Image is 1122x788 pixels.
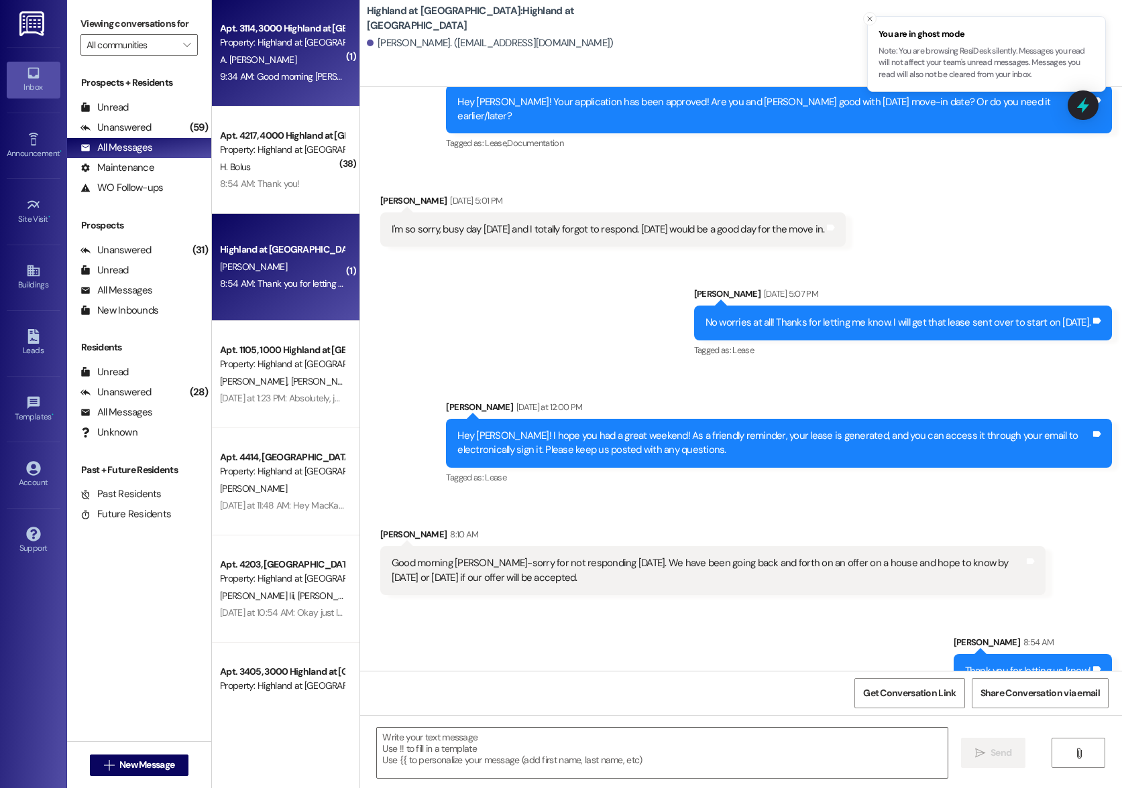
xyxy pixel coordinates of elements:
[7,457,60,493] a: Account
[220,161,250,173] span: H. Bolus
[447,194,502,208] div: [DATE] 5:01 PM
[220,665,344,679] div: Apt. 3405, 3000 Highland at [GEOGRAPHIC_DATA]
[80,141,152,155] div: All Messages
[80,507,171,521] div: Future Residents
[972,678,1109,708] button: Share Conversation via email
[380,527,1046,546] div: [PERSON_NAME]
[19,11,47,36] img: ResiDesk Logo
[507,137,563,149] span: Documentation
[220,572,344,586] div: Property: Highland at [GEOGRAPHIC_DATA]
[220,21,344,36] div: Apt. 3114, 3000 Highland at [GEOGRAPHIC_DATA]
[446,468,1112,487] div: Tagged as:
[980,686,1100,700] span: Share Conversation via email
[80,283,152,298] div: All Messages
[220,464,344,478] div: Property: Highland at [GEOGRAPHIC_DATA]
[80,181,163,195] div: WO Follow-ups
[965,664,1091,678] div: Thank you for letting us know!
[186,382,211,403] div: (28)
[220,357,344,371] div: Property: Highland at [GEOGRAPHIC_DATA]
[446,400,1112,419] div: [PERSON_NAME]
[220,129,344,143] div: Apt. 4217, 4000 Highland at [GEOGRAPHIC_DATA]
[220,375,291,387] span: [PERSON_NAME]
[457,95,1090,124] div: Hey [PERSON_NAME]! Your application has been approved! Are you and [PERSON_NAME] good with [DATE]...
[220,450,344,464] div: Apt. 4414, [GEOGRAPHIC_DATA] at [GEOGRAPHIC_DATA]
[119,758,174,772] span: New Message
[80,385,152,399] div: Unanswered
[104,760,114,771] i: 
[392,556,1025,585] div: Good morning [PERSON_NAME]-sorry for not responding [DATE]. We have been going back and forth on ...
[80,365,129,379] div: Unread
[80,161,154,175] div: Maintenance
[189,240,211,261] div: (31)
[220,606,486,618] div: [DATE] at 10:54 AM: Okay just let me know if you have any questions.
[80,425,137,440] div: Unknown
[186,117,211,138] div: (59)
[367,4,635,33] b: Highland at [GEOGRAPHIC_DATA]: Highland at [GEOGRAPHIC_DATA]
[879,27,1095,41] span: You are in ghost mode
[961,738,1026,768] button: Send
[80,263,129,277] div: Unread
[863,12,877,25] button: Close toast
[1074,748,1084,759] i: 
[298,590,365,602] span: [PERSON_NAME]
[7,62,60,98] a: Inbox
[761,287,818,301] div: [DATE] 5:07 PM
[80,405,152,419] div: All Messages
[220,243,344,257] div: Highland at [GEOGRAPHIC_DATA]
[220,557,344,572] div: Apt. 4203, [GEOGRAPHIC_DATA] at [GEOGRAPHIC_DATA]
[87,34,176,56] input: All communities
[447,527,478,541] div: 8:10 AM
[80,304,158,318] div: New Inbounds
[80,487,162,501] div: Past Residents
[706,316,1091,330] div: No worries at all! Thanks for letting me know. I will get that lease sent over to start on [DATE].
[183,40,190,50] i: 
[67,463,211,477] div: Past + Future Residents
[67,340,211,354] div: Residents
[954,635,1113,654] div: [PERSON_NAME]
[220,590,298,602] span: [PERSON_NAME] Iii
[220,36,344,50] div: Property: Highland at [GEOGRAPHIC_DATA]
[290,375,357,387] span: [PERSON_NAME]
[854,678,964,708] button: Get Conversation Link
[220,392,463,404] div: [DATE] at 1:23 PM: Absolutely, just let us know when you need it.
[457,429,1090,458] div: Hey [PERSON_NAME]! I hope you had a great weekend! As a friendly reminder, your lease is generate...
[220,343,344,357] div: Apt. 1105, 1000 Highland at [GEOGRAPHIC_DATA]
[220,70,1007,82] div: 9:34 AM: Good morning [PERSON_NAME], i got your voicemail. I had to get to work in the morning, b...
[7,523,60,559] a: Support
[863,686,956,700] span: Get Conversation Link
[90,754,189,776] button: New Message
[220,679,344,693] div: Property: Highland at [GEOGRAPHIC_DATA]
[220,261,287,273] span: [PERSON_NAME]
[67,218,211,233] div: Prospects
[7,194,60,230] a: Site Visit •
[694,287,1113,306] div: [PERSON_NAME]
[60,147,62,156] span: •
[80,121,152,135] div: Unanswered
[220,482,287,495] span: [PERSON_NAME]
[485,137,507,149] span: Lease ,
[7,325,60,361] a: Leads
[446,133,1112,153] div: Tagged as:
[220,277,373,289] div: 8:54 AM: Thank you for letting us know!
[513,400,582,414] div: [DATE] at 12:00 PM
[392,222,825,237] div: I'm so sorry, busy day [DATE] and I totally forgot to respond. [DATE] would be a good day for the...
[485,472,506,483] span: Lease
[80,101,129,115] div: Unread
[220,54,296,66] span: A. [PERSON_NAME]
[879,46,1095,81] p: Note: You are browsing ResiDesk silently. Messages you read will not affect your team's unread me...
[1020,635,1054,649] div: 8:54 AM
[67,76,211,90] div: Prospects + Residents
[380,194,846,212] div: [PERSON_NAME]
[367,36,614,50] div: [PERSON_NAME]. ([EMAIL_ADDRESS][DOMAIN_NAME])
[732,344,754,356] span: Lease
[991,746,1011,760] span: Send
[48,212,50,222] span: •
[7,391,60,428] a: Templates •
[220,178,300,190] div: 8:54 AM: Thank you!
[694,340,1113,360] div: Tagged as:
[975,748,985,759] i: 
[80,13,198,34] label: Viewing conversations for
[220,143,344,157] div: Property: Highland at [GEOGRAPHIC_DATA]
[52,410,54,419] span: •
[80,243,152,257] div: Unanswered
